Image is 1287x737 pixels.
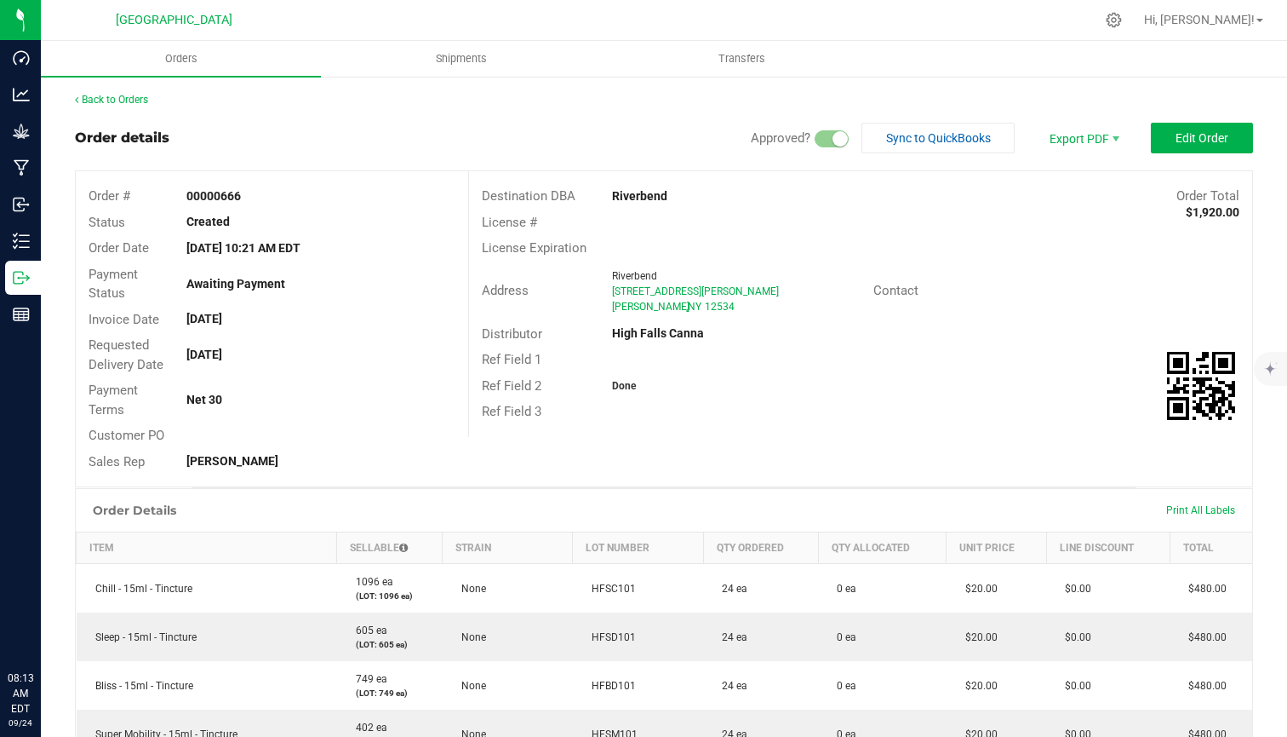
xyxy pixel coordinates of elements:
[453,583,486,595] span: None
[347,625,387,636] span: 605 ea
[602,41,882,77] a: Transfers
[1176,188,1239,204] span: Order Total
[13,49,30,66] inline-svg: Dashboard
[93,504,176,517] h1: Order Details
[186,277,285,291] strong: Awaiting Payment
[482,326,542,342] span: Distributor
[13,269,30,286] inline-svg: Outbound
[583,631,636,643] span: HFSD101
[957,631,998,643] span: $20.00
[13,306,30,323] inline-svg: Reports
[703,533,818,564] th: Qty Ordered
[583,680,636,692] span: HFBD101
[1046,533,1170,564] th: Line Discount
[89,267,138,302] span: Payment Status
[886,131,991,145] span: Sync to QuickBooks
[482,378,541,394] span: Ref Field 2
[957,680,998,692] span: $20.00
[89,240,149,256] span: Order Date
[1186,205,1239,219] strong: $1,920.00
[1167,352,1235,420] qrcode: 00000666
[713,583,747,595] span: 24 ea
[1170,533,1252,564] th: Total
[612,189,667,203] strong: Riverbend
[482,283,529,298] span: Address
[347,590,432,602] p: (LOT: 1096 ea)
[751,130,810,146] span: Approved?
[186,348,222,361] strong: [DATE]
[482,188,575,204] span: Destination DBA
[713,680,747,692] span: 24 ea
[89,383,138,417] span: Payment Terms
[8,671,33,717] p: 08:13 AM EDT
[186,393,222,406] strong: Net 30
[612,380,636,392] strong: Done
[347,576,393,588] span: 1096 ea
[142,51,220,66] span: Orders
[321,41,601,77] a: Shipments
[482,215,537,230] span: License #
[75,128,169,148] div: Order details
[186,215,230,228] strong: Created
[828,680,856,692] span: 0 ea
[1032,123,1134,153] li: Export PDF
[828,631,856,643] span: 0 ea
[89,337,163,372] span: Requested Delivery Date
[1103,12,1124,28] div: Manage settings
[186,241,300,255] strong: [DATE] 10:21 AM EDT
[1144,13,1255,26] span: Hi, [PERSON_NAME]!
[873,283,918,298] span: Contact
[1180,583,1227,595] span: $480.00
[947,533,1047,564] th: Unit Price
[347,687,432,700] p: (LOT: 749 ea)
[453,631,486,643] span: None
[957,583,998,595] span: $20.00
[1056,583,1091,595] span: $0.00
[13,86,30,103] inline-svg: Analytics
[612,301,689,313] span: [PERSON_NAME]
[337,533,443,564] th: Sellable
[1180,680,1227,692] span: $480.00
[1056,680,1091,692] span: $0.00
[612,270,657,282] span: Riverbend
[453,680,486,692] span: None
[347,673,387,685] span: 749 ea
[573,533,703,564] th: Lot Number
[818,533,947,564] th: Qty Allocated
[482,352,541,367] span: Ref Field 1
[482,404,541,419] span: Ref Field 3
[1175,131,1228,145] span: Edit Order
[705,301,735,313] span: 12534
[1180,631,1227,643] span: $480.00
[443,533,573,564] th: Strain
[89,215,125,230] span: Status
[89,428,164,443] span: Customer PO
[347,722,387,734] span: 402 ea
[13,233,30,250] inline-svg: Inventory
[8,717,33,729] p: 09/24
[75,94,148,106] a: Back to Orders
[1167,352,1235,420] img: Scan me!
[612,326,704,340] strong: High Falls Canna
[13,123,30,140] inline-svg: Grow
[87,680,193,692] span: Bliss - 15ml - Tincture
[89,188,130,204] span: Order #
[89,454,145,469] span: Sales Rep
[413,51,510,66] span: Shipments
[77,533,337,564] th: Item
[482,240,586,256] span: License Expiration
[347,638,432,651] p: (LOT: 605 ea)
[13,159,30,176] inline-svg: Manufacturing
[1056,631,1091,643] span: $0.00
[41,41,321,77] a: Orders
[695,51,788,66] span: Transfers
[861,123,1015,153] button: Sync to QuickBooks
[87,631,197,643] span: Sleep - 15ml - Tincture
[713,631,747,643] span: 24 ea
[1166,504,1235,516] span: Print All Labels
[686,301,688,313] span: ,
[87,583,192,595] span: Chill - 15ml - Tincture
[583,583,636,595] span: HFSC101
[688,301,701,313] span: NY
